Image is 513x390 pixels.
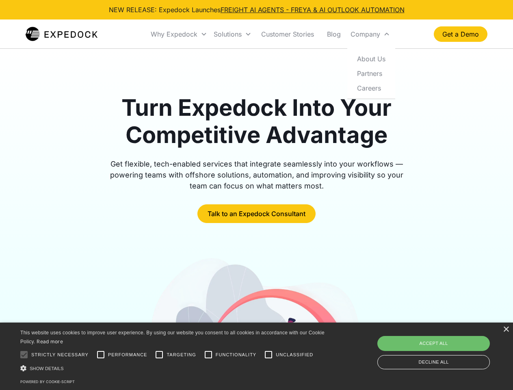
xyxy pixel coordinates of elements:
[320,20,347,48] a: Blog
[434,26,487,42] a: Get a Demo
[109,5,405,15] div: NEW RELEASE: Expedock Launches
[26,26,97,42] img: Expedock Logo
[147,20,210,48] div: Why Expedock
[30,366,64,371] span: Show details
[214,30,242,38] div: Solutions
[20,379,75,384] a: Powered by cookie-script
[216,351,256,358] span: Functionality
[101,94,413,149] h1: Turn Expedock Into Your Competitive Advantage
[351,66,392,80] a: Partners
[347,20,393,48] div: Company
[351,80,392,95] a: Careers
[20,330,325,345] span: This website uses cookies to improve user experience. By using our website you consent to all coo...
[210,20,255,48] div: Solutions
[101,158,413,191] div: Get flexible, tech-enabled services that integrate seamlessly into your workflows — powering team...
[26,26,97,42] a: home
[108,351,147,358] span: Performance
[351,30,380,38] div: Company
[221,6,405,14] a: FREIGHT AI AGENTS - FREYA & AI OUTLOOK AUTOMATION
[151,30,197,38] div: Why Expedock
[197,204,316,223] a: Talk to an Expedock Consultant
[167,351,196,358] span: Targeting
[255,20,320,48] a: Customer Stories
[347,48,395,99] nav: Company
[31,351,89,358] span: Strictly necessary
[37,338,63,344] a: Read more
[20,364,327,373] div: Show details
[378,302,513,390] iframe: Chat Widget
[351,51,392,66] a: About Us
[276,351,313,358] span: Unclassified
